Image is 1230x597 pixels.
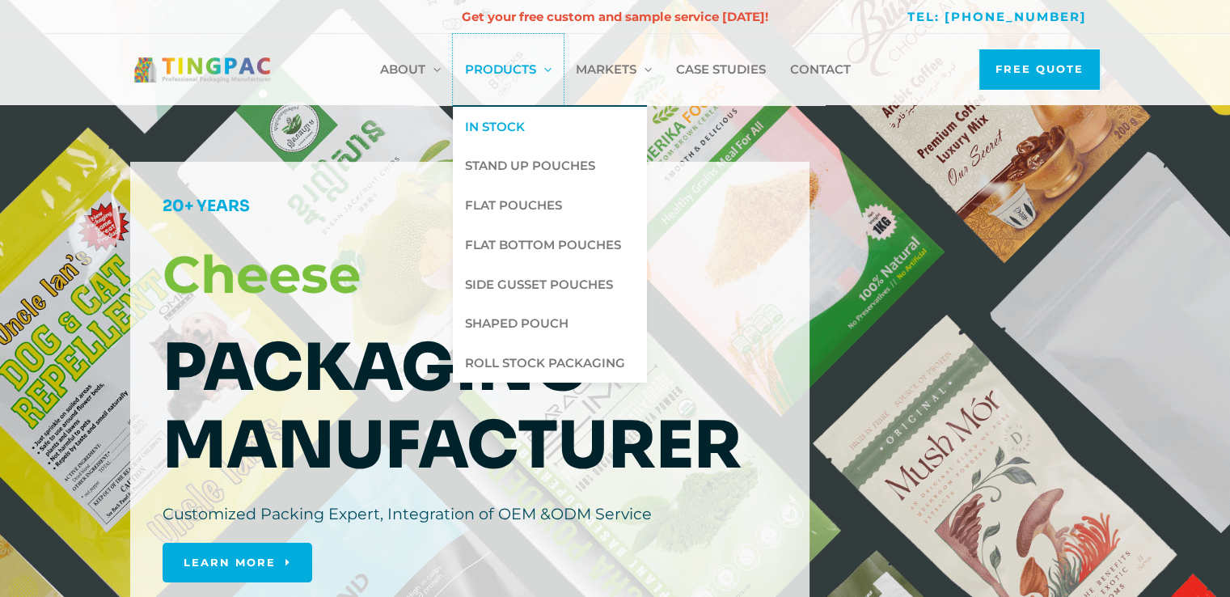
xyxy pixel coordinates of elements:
span: About [380,34,425,105]
span: Menu Toggle [536,34,552,105]
strong: Get your free custom and sample service [DATE]! [462,9,768,24]
a: Side Gusset Pouches [453,265,647,304]
h5: 20+ years [163,194,777,219]
a: Flat Pouches [453,186,647,226]
a: Case Studies [664,34,778,105]
span: Markets [576,34,636,105]
a: Shaped Pouch [453,304,647,344]
a: About菜单切换Menu Toggle [368,34,453,105]
a: Products菜单切换Menu Toggle [453,34,564,105]
span: Menu Toggle [636,34,652,105]
span: Flat Pouches [465,197,562,213]
img: Ting Packaging [130,55,276,85]
span: Case Studies [676,34,766,105]
a: In Stock [453,107,647,146]
a: Stand Up Pouches [453,146,647,186]
span: Products [465,34,536,105]
span: In Stock [465,119,525,134]
a: Contact [778,34,863,105]
span: Shaped Pouch [465,315,569,331]
span: Flat Bottom Pouches [465,237,621,252]
a: Flat Bottom Pouches [453,225,647,265]
span: Contact [790,34,851,105]
a: Free Quote [979,49,1101,91]
a: Roll Stock Packaging [453,344,647,383]
span: Menu Toggle [425,34,441,105]
span: Cheese [163,235,361,313]
span: Stand Up Pouches [465,158,595,173]
span: Side Gusset Pouches [465,277,613,292]
span: Roll Stock Packaging [465,355,625,370]
nav: 网站导航 [368,34,863,105]
span: Learn More [184,557,276,568]
div: Customized Packing Expert, Integration of OEM &ODM Service [163,501,777,527]
a: Markets菜单切换Menu Toggle [564,34,664,105]
h2: Packaging Manufacturer [163,329,777,485]
a: Learn More [163,543,312,582]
